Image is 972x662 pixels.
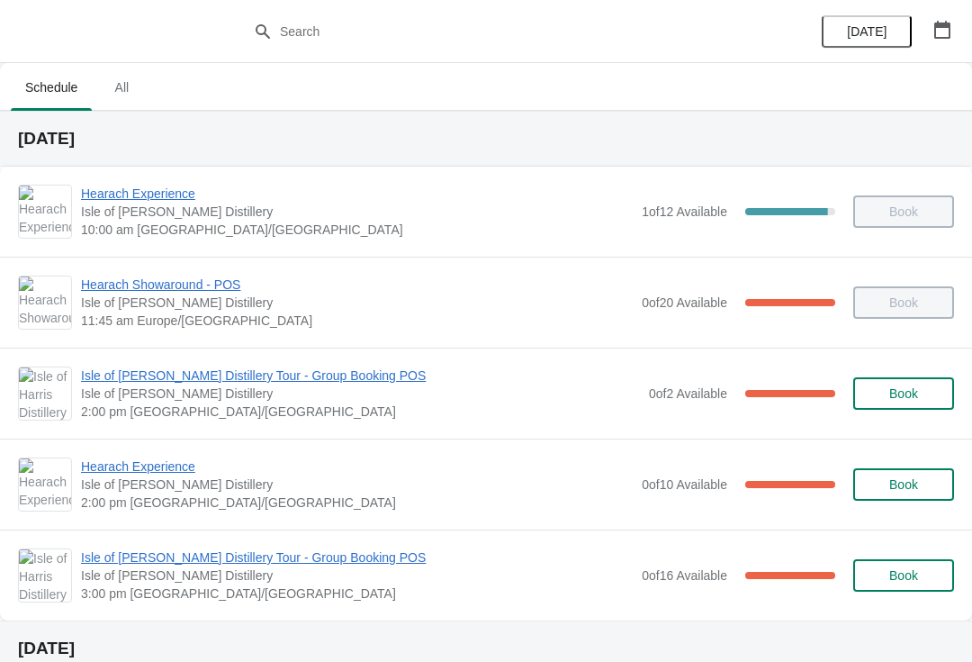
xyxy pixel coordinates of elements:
span: Hearach Experience [81,185,633,203]
button: Book [853,468,954,501]
span: 3:00 pm [GEOGRAPHIC_DATA]/[GEOGRAPHIC_DATA] [81,585,633,603]
span: 2:00 pm [GEOGRAPHIC_DATA]/[GEOGRAPHIC_DATA] [81,403,640,421]
span: Hearach Experience [81,458,633,476]
span: 11:45 am Europe/[GEOGRAPHIC_DATA] [81,312,633,330]
h2: [DATE] [18,130,954,148]
img: Isle of Harris Distillery Tour - Group Booking POS | Isle of Harris Distillery | 2:00 pm Europe/L... [19,367,71,420]
span: Hearach Showaround - POS [81,276,633,294]
span: Isle of [PERSON_NAME] Distillery [81,385,640,403]
img: Hearach Experience | Isle of Harris Distillery | 10:00 am Europe/London [19,186,71,238]
button: Book [853,559,954,592]
img: Hearach Experience | Isle of Harris Distillery | 2:00 pm Europe/London [19,458,71,511]
span: Book [889,386,918,401]
span: Book [889,477,918,492]
span: Isle of [PERSON_NAME] Distillery [81,203,633,221]
span: [DATE] [847,24,886,39]
span: Isle of [PERSON_NAME] Distillery [81,567,633,585]
span: Book [889,568,918,583]
span: Schedule [11,71,92,104]
span: 0 of 10 Available [642,477,727,492]
span: 2:00 pm [GEOGRAPHIC_DATA]/[GEOGRAPHIC_DATA] [81,494,633,512]
span: Isle of [PERSON_NAME] Distillery Tour - Group Booking POS [81,549,633,567]
img: Isle of Harris Distillery Tour - Group Booking POS | Isle of Harris Distillery | 3:00 pm Europe/L... [19,549,71,602]
span: 0 of 2 Available [649,386,727,401]
span: 10:00 am [GEOGRAPHIC_DATA]/[GEOGRAPHIC_DATA] [81,221,633,239]
span: Isle of [PERSON_NAME] Distillery [81,294,633,312]
img: Hearach Showaround - POS | Isle of Harris Distillery | 11:45 am Europe/London [19,277,71,329]
span: Isle of [PERSON_NAME] Distillery Tour - Group Booking POS [81,367,640,385]
span: 0 of 20 Available [642,295,727,310]
button: Book [853,377,954,410]
span: 0 of 16 Available [642,568,727,583]
span: Isle of [PERSON_NAME] Distillery [81,476,633,494]
button: [DATE] [822,15,912,48]
input: Search [279,15,729,48]
span: 1 of 12 Available [642,204,727,219]
span: All [99,71,144,104]
h2: [DATE] [18,639,954,657]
